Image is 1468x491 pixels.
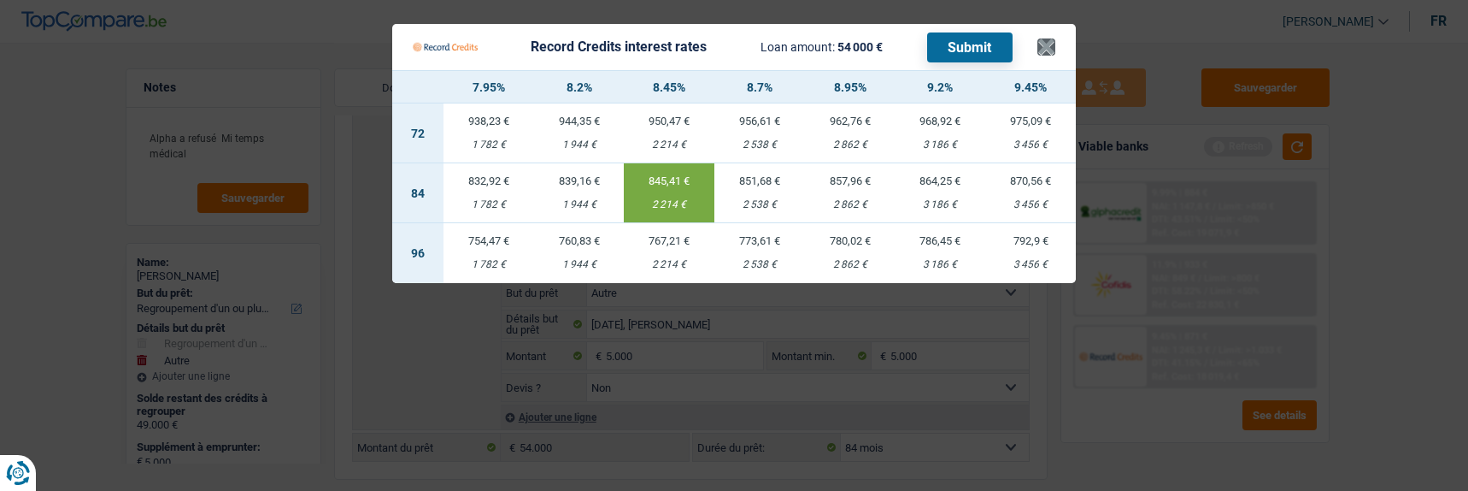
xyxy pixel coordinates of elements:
[534,71,625,104] th: 8.2%
[443,259,534,270] div: 1 782 €
[1037,38,1055,56] button: ×
[534,259,625,270] div: 1 944 €
[714,199,805,210] div: 2 538 €
[805,199,895,210] div: 2 862 €
[534,235,625,246] div: 760,83 €
[985,199,1076,210] div: 3 456 €
[985,115,1076,127] div: 975,09 €
[805,139,895,151] div: 2 862 €
[837,40,883,54] span: 54 000 €
[985,139,1076,151] div: 3 456 €
[805,235,895,246] div: 780,02 €
[714,139,805,151] div: 2 538 €
[624,235,714,246] div: 767,21 €
[895,175,986,186] div: 864,25 €
[895,139,986,151] div: 3 186 €
[534,175,625,186] div: 839,16 €
[805,71,895,104] th: 8.95%
[895,71,986,104] th: 9.2%
[927,33,1013,62] button: Submit
[895,199,986,210] div: 3 186 €
[534,115,625,127] div: 944,35 €
[624,115,714,127] div: 950,47 €
[443,199,534,210] div: 1 782 €
[443,71,534,104] th: 7.95%
[714,71,805,104] th: 8.7%
[714,259,805,270] div: 2 538 €
[805,175,895,186] div: 857,96 €
[895,259,986,270] div: 3 186 €
[985,175,1076,186] div: 870,56 €
[392,104,443,163] td: 72
[985,235,1076,246] div: 792,9 €
[985,259,1076,270] div: 3 456 €
[443,115,534,127] div: 938,23 €
[805,115,895,127] div: 962,76 €
[895,115,986,127] div: 968,92 €
[531,40,707,54] div: Record Credits interest rates
[895,235,986,246] div: 786,45 €
[413,31,478,63] img: Record Credits
[443,235,534,246] div: 754,47 €
[443,175,534,186] div: 832,92 €
[624,175,714,186] div: 845,41 €
[443,139,534,151] div: 1 782 €
[534,199,625,210] div: 1 944 €
[985,71,1076,104] th: 9.45%
[624,199,714,210] div: 2 214 €
[714,115,805,127] div: 956,61 €
[805,259,895,270] div: 2 862 €
[760,40,835,54] span: Loan amount:
[624,259,714,270] div: 2 214 €
[392,223,443,283] td: 96
[534,139,625,151] div: 1 944 €
[624,71,714,104] th: 8.45%
[714,235,805,246] div: 773,61 €
[714,175,805,186] div: 851,68 €
[392,163,443,223] td: 84
[624,139,714,151] div: 2 214 €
